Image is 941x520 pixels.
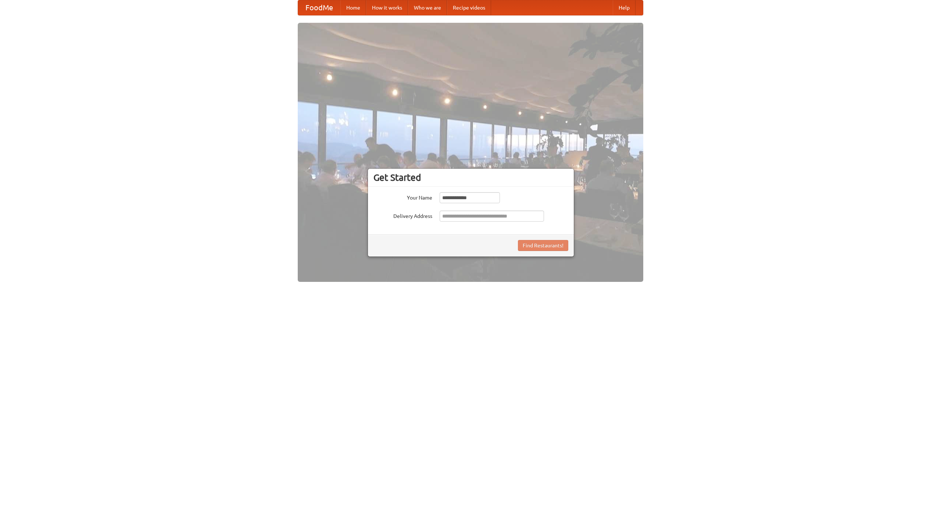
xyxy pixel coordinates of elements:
label: Your Name [373,192,432,201]
a: Recipe videos [447,0,491,15]
a: Home [340,0,366,15]
label: Delivery Address [373,211,432,220]
a: Help [613,0,636,15]
a: How it works [366,0,408,15]
h3: Get Started [373,172,568,183]
button: Find Restaurants! [518,240,568,251]
a: Who we are [408,0,447,15]
a: FoodMe [298,0,340,15]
